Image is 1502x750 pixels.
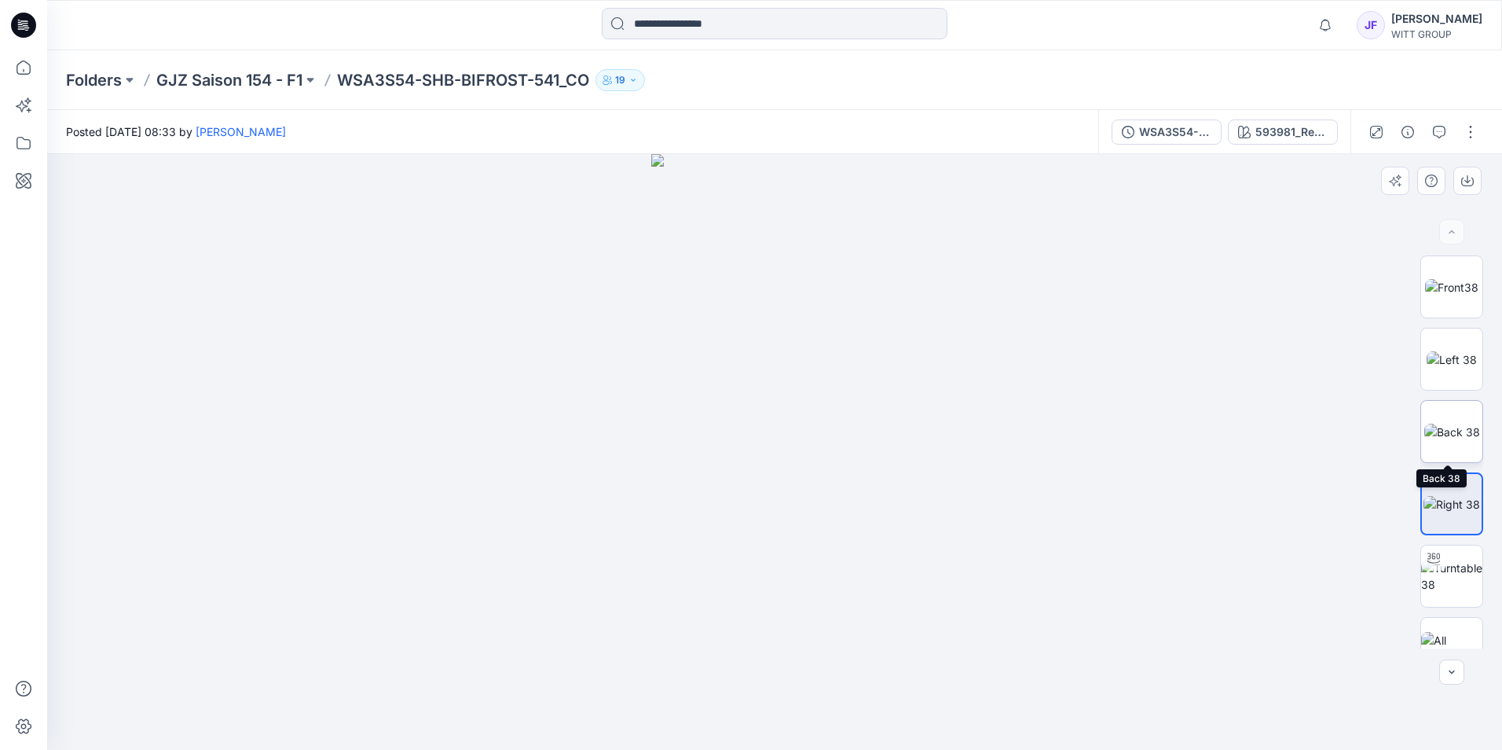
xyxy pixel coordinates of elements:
[595,69,645,91] button: 19
[651,154,899,750] img: eyJhbGciOiJIUzI1NiIsImtpZCI6IjAiLCJzbHQiOiJzZXMiLCJ0eXAiOiJKV1QifQ.eyJkYXRhIjp7InR5cGUiOiJzdG9yYW...
[1112,119,1222,145] button: WSA3S54-SHB-BIFROST-541_CO
[337,69,589,91] p: WSA3S54-SHB-BIFROST-541_CO
[615,72,625,89] p: 19
[1421,560,1482,593] img: Turntable 38
[1424,424,1480,440] img: Back 38
[1228,119,1338,145] button: 593981_Reed-Navy-Striped
[1427,351,1477,368] img: Left 38
[1425,279,1478,296] img: Front38
[1139,123,1211,141] div: WSA3S54-SHB-BIFROST-541_CO
[1391,9,1482,28] div: [PERSON_NAME]
[66,123,286,140] span: Posted [DATE] 08:33 by
[66,69,122,91] a: Folders
[1395,119,1420,145] button: Details
[1255,123,1328,141] div: 593981_Reed-Navy-Striped
[1423,496,1480,513] img: Right 38
[1391,28,1482,40] div: WITT GROUP
[1357,11,1385,39] div: JF
[156,69,302,91] a: GJZ Saison 154 - F1
[196,125,286,138] a: [PERSON_NAME]
[1421,632,1482,665] img: All colorways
